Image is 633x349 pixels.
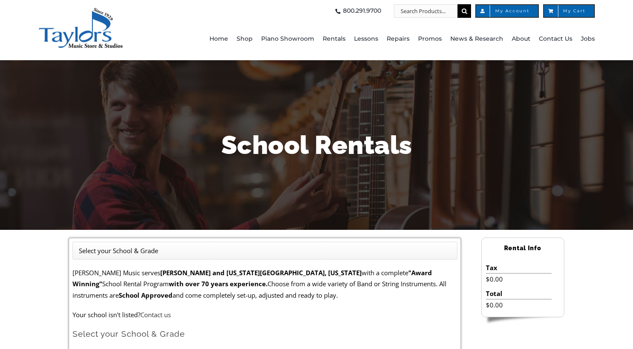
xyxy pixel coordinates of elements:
[450,18,503,60] a: News & Research
[73,329,457,339] h2: Select your School & Grade
[512,18,530,60] a: About
[237,18,253,60] a: Shop
[394,4,457,18] input: Search Products...
[543,4,595,18] a: My Cart
[69,127,565,163] h1: School Rentals
[261,18,314,60] a: Piano Showroom
[457,4,471,18] input: Search
[209,18,228,60] a: Home
[486,299,552,310] li: $0.00
[169,279,268,288] strong: with over 70 years experience.
[79,245,158,256] li: Select your School & Grade
[73,309,457,320] p: Your school isn't listed?
[38,6,123,15] a: taylors-music-store-west-chester
[481,317,564,325] img: sidebar-footer.png
[539,32,572,46] span: Contact Us
[418,32,442,46] span: Promos
[323,32,346,46] span: Rentals
[323,18,346,60] a: Rentals
[140,310,171,319] a: Contact us
[387,18,410,60] a: Repairs
[486,288,552,299] li: Total
[73,267,457,301] p: [PERSON_NAME] Music serves with a complete School Rental Program Choose from a wide variety of Ba...
[475,4,539,18] a: My Account
[552,9,586,13] span: My Cart
[119,291,173,299] strong: School Approved
[183,18,595,60] nav: Main Menu
[418,18,442,60] a: Promos
[486,262,552,274] li: Tax
[354,18,378,60] a: Lessons
[261,32,314,46] span: Piano Showroom
[581,18,595,60] a: Jobs
[237,32,253,46] span: Shop
[333,4,381,18] a: 800.291.9700
[387,32,410,46] span: Repairs
[209,32,228,46] span: Home
[485,9,530,13] span: My Account
[581,32,595,46] span: Jobs
[482,241,564,256] h2: Rental Info
[539,18,572,60] a: Contact Us
[450,32,503,46] span: News & Research
[160,268,362,277] strong: [PERSON_NAME] and [US_STATE][GEOGRAPHIC_DATA], [US_STATE]
[512,32,530,46] span: About
[486,274,552,285] li: $0.00
[183,4,595,18] nav: Top Right
[354,32,378,46] span: Lessons
[343,4,381,18] span: 800.291.9700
